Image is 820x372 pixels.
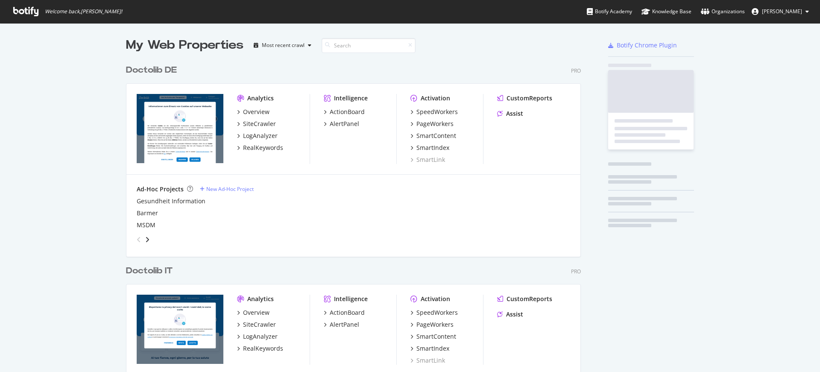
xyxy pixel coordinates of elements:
div: Assist [506,310,523,319]
div: Pro [571,67,581,74]
a: Doctolib DE [126,64,180,76]
div: Pro [571,268,581,275]
img: www.doctolib.it [137,295,223,364]
div: angle-right [144,235,150,244]
a: SmartIndex [410,144,449,152]
div: My Web Properties [126,37,243,54]
a: Doctolib IT [126,265,176,277]
div: Overview [243,308,269,317]
input: Search [322,38,416,53]
div: AlertPanel [330,120,359,128]
div: LogAnalyzer [243,132,278,140]
a: RealKeywords [237,344,283,353]
a: MSDM [137,221,155,229]
div: RealKeywords [243,344,283,353]
div: PageWorkers [416,120,454,128]
a: SmartContent [410,332,456,341]
div: ActionBoard [330,308,365,317]
div: SmartContent [416,332,456,341]
div: Analytics [247,94,274,103]
div: SmartIndex [416,144,449,152]
span: Thibaud Collignon [762,8,802,15]
a: SiteCrawler [237,320,276,329]
a: CustomReports [497,295,552,303]
div: SmartIndex [416,344,449,353]
div: Doctolib IT [126,265,173,277]
a: LogAnalyzer [237,332,278,341]
a: ActionBoard [324,108,365,116]
a: ActionBoard [324,308,365,317]
a: SpeedWorkers [410,308,458,317]
div: Knowledge Base [641,7,691,16]
a: SmartLink [410,356,445,365]
a: Assist [497,310,523,319]
div: CustomReports [507,94,552,103]
button: Most recent crawl [250,38,315,52]
div: RealKeywords [243,144,283,152]
a: PageWorkers [410,120,454,128]
a: AlertPanel [324,320,359,329]
div: PageWorkers [416,320,454,329]
div: SpeedWorkers [416,308,458,317]
div: Ad-Hoc Projects [137,185,184,193]
div: Botify Academy [587,7,632,16]
div: SiteCrawler [243,320,276,329]
a: SpeedWorkers [410,108,458,116]
a: Assist [497,109,523,118]
a: SmartIndex [410,344,449,353]
div: Doctolib DE [126,64,177,76]
div: CustomReports [507,295,552,303]
span: Welcome back, [PERSON_NAME] ! [45,8,122,15]
div: Intelligence [334,295,368,303]
img: doctolib.de [137,94,223,163]
a: Barmer [137,209,158,217]
div: LogAnalyzer [243,332,278,341]
div: Activation [421,94,450,103]
a: CustomReports [497,94,552,103]
a: Gesundheit Information [137,197,205,205]
a: SiteCrawler [237,120,276,128]
a: Overview [237,308,269,317]
div: Overview [243,108,269,116]
div: AlertPanel [330,320,359,329]
div: SiteCrawler [243,120,276,128]
div: Assist [506,109,523,118]
div: angle-left [133,233,144,246]
a: New Ad-Hoc Project [200,185,254,193]
a: Overview [237,108,269,116]
div: SmartContent [416,132,456,140]
a: PageWorkers [410,320,454,329]
a: AlertPanel [324,120,359,128]
div: Botify Chrome Plugin [617,41,677,50]
a: RealKeywords [237,144,283,152]
a: SmartLink [410,155,445,164]
div: Most recent crawl [262,43,305,48]
a: Botify Chrome Plugin [608,41,677,50]
div: Organizations [701,7,745,16]
div: Intelligence [334,94,368,103]
div: Activation [421,295,450,303]
a: SmartContent [410,132,456,140]
div: ActionBoard [330,108,365,116]
a: LogAnalyzer [237,132,278,140]
div: Analytics [247,295,274,303]
div: SpeedWorkers [416,108,458,116]
div: New Ad-Hoc Project [206,185,254,193]
button: [PERSON_NAME] [745,5,816,18]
